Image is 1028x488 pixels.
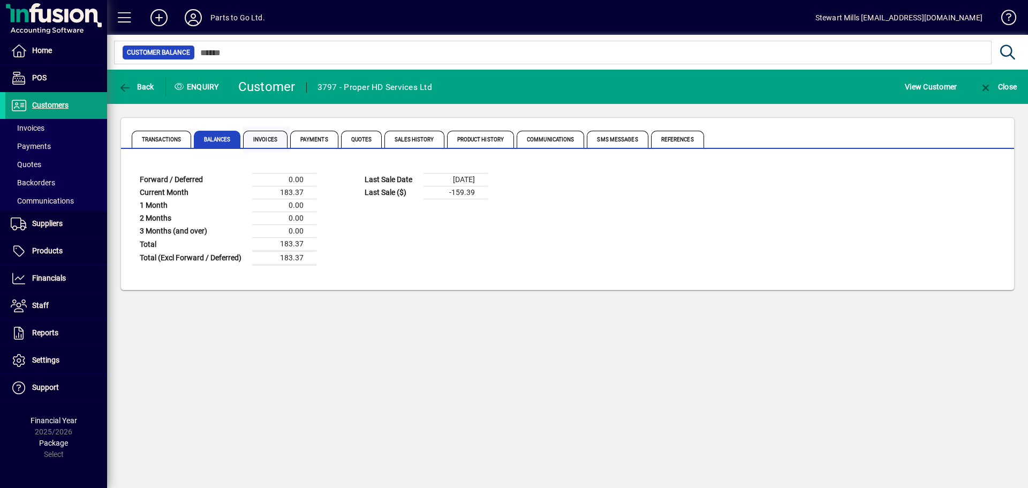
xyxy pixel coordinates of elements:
td: Last Sale ($) [359,186,424,199]
td: 1 Month [134,199,252,212]
td: -159.39 [424,186,488,199]
span: Balances [194,131,240,148]
a: Reports [5,320,107,347]
td: 183.37 [252,251,316,265]
span: Sales History [384,131,444,148]
span: Staff [32,301,49,310]
span: Support [32,383,59,392]
app-page-header-button: Close enquiry [968,77,1028,96]
button: View Customer [902,77,959,96]
span: Settings [32,356,59,364]
a: Products [5,238,107,265]
td: Total [134,238,252,251]
span: Home [32,46,52,55]
td: Total (Excl Forward / Deferred) [134,251,252,265]
span: Communications [517,131,584,148]
a: Settings [5,347,107,374]
span: SMS Messages [587,131,648,148]
td: 0.00 [252,174,316,186]
td: Last Sale Date [359,174,424,186]
button: Add [142,8,176,27]
a: Suppliers [5,211,107,237]
td: [DATE] [424,174,488,186]
span: Financial Year [31,416,77,425]
td: 0.00 [252,199,316,212]
span: Quotes [341,131,382,148]
div: 3797 - Proper HD Services Ltd [318,79,432,96]
span: Payments [290,131,338,148]
span: Backorders [11,178,55,187]
a: Knowledge Base [993,2,1015,37]
td: 183.37 [252,186,316,199]
td: 0.00 [252,225,316,238]
span: Payments [11,142,51,151]
button: Close [977,77,1019,96]
a: Invoices [5,119,107,137]
button: Back [116,77,157,96]
a: Staff [5,292,107,319]
td: Forward / Deferred [134,174,252,186]
a: Communications [5,192,107,210]
span: Transactions [132,131,191,148]
a: Payments [5,137,107,155]
td: 0.00 [252,212,316,225]
div: Stewart Mills [EMAIL_ADDRESS][DOMAIN_NAME] [815,9,982,26]
span: Invoices [243,131,288,148]
a: Financials [5,265,107,292]
span: Customer Balance [127,47,190,58]
a: Backorders [5,174,107,192]
span: Invoices [11,124,44,132]
span: References [651,131,704,148]
span: Products [32,246,63,255]
td: 2 Months [134,212,252,225]
a: Support [5,374,107,401]
span: Product History [447,131,515,148]
button: Profile [176,8,210,27]
div: Parts to Go Ltd. [210,9,265,26]
td: Current Month [134,186,252,199]
span: Close [979,82,1017,91]
span: POS [32,73,47,82]
td: 3 Months (and over) [134,225,252,238]
td: 183.37 [252,238,316,251]
span: Back [118,82,154,91]
span: Package [39,439,68,447]
span: Communications [11,197,74,205]
span: Reports [32,328,58,337]
a: Home [5,37,107,64]
span: Quotes [11,160,41,169]
span: Customers [32,101,69,109]
a: POS [5,65,107,92]
div: Enquiry [166,78,230,95]
div: Customer [238,78,296,95]
span: Suppliers [32,219,63,228]
a: Quotes [5,155,107,174]
span: View Customer [905,78,957,95]
span: Financials [32,274,66,282]
app-page-header-button: Back [107,77,166,96]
